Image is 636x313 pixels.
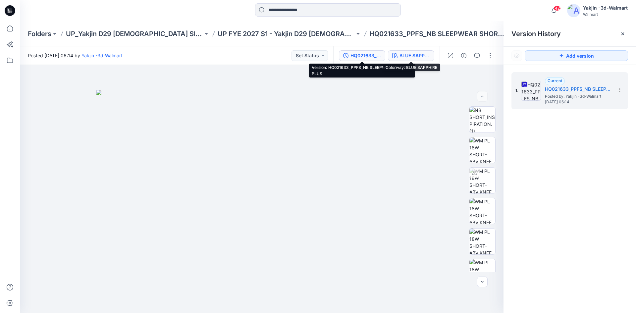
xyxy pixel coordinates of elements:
img: avatar [567,4,580,17]
div: BLUE SAPPHIRE [399,52,430,59]
img: NB SHORT_INSPIRATION. (1) [469,107,495,132]
span: Current [548,78,562,83]
img: WM PL 18W SHORT-ABV KNEE Hip Side 1 wo Avatar [469,229,495,254]
span: [DATE] 06:14 [545,100,611,104]
button: Close [620,31,625,36]
h5: HQ021633_PPFS_NB SLEEPWEAR SHORT PLUS [545,85,611,93]
div: Yakjin -3d-Walmart [583,4,628,12]
div: HQ021633_PPFS_NB SLEEPWEAR SHORT PLUS [350,52,381,59]
button: BLUE SAPPHIRE [388,50,434,61]
span: Posted by: Yakjin -3d-Walmart [545,93,611,100]
a: Yakjin -3d-Walmart [81,53,123,58]
button: HQ021633_PPFS_NB SLEEPWEAR SHORT PLUS [339,50,385,61]
span: 1. [515,88,518,94]
img: HQ021633_PPFS_NB SLEEPWEAR SHORT PLUS [521,81,541,101]
img: WM PL 18W SHORT-ABV KNEE Back wo Avatar [469,259,495,285]
img: WM PL 18W SHORT-ABV KNEE Colorway wo Avatar [469,137,495,163]
p: HQ021633_PPFS_NB SLEEPWEAR SHORT PLUS [369,29,506,38]
button: Add version [525,50,628,61]
span: 42 [554,6,561,11]
div: Walmart [583,12,628,17]
img: WM PL 18W SHORT-ABV KNEE Turntable with Avatar [469,168,495,193]
a: Folders [28,29,51,38]
img: WM PL 18W SHORT-ABV KNEE Front wo Avatar [469,198,495,224]
a: UP_Yakjin D29 [DEMOGRAPHIC_DATA] Sleep [66,29,203,38]
span: Posted [DATE] 06:14 by [28,52,123,59]
button: Show Hidden Versions [511,50,522,61]
button: Details [458,50,469,61]
span: Version History [511,30,561,38]
a: UP FYE 2027 S1 - Yakjin D29 [DEMOGRAPHIC_DATA] Sleepwear [218,29,355,38]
